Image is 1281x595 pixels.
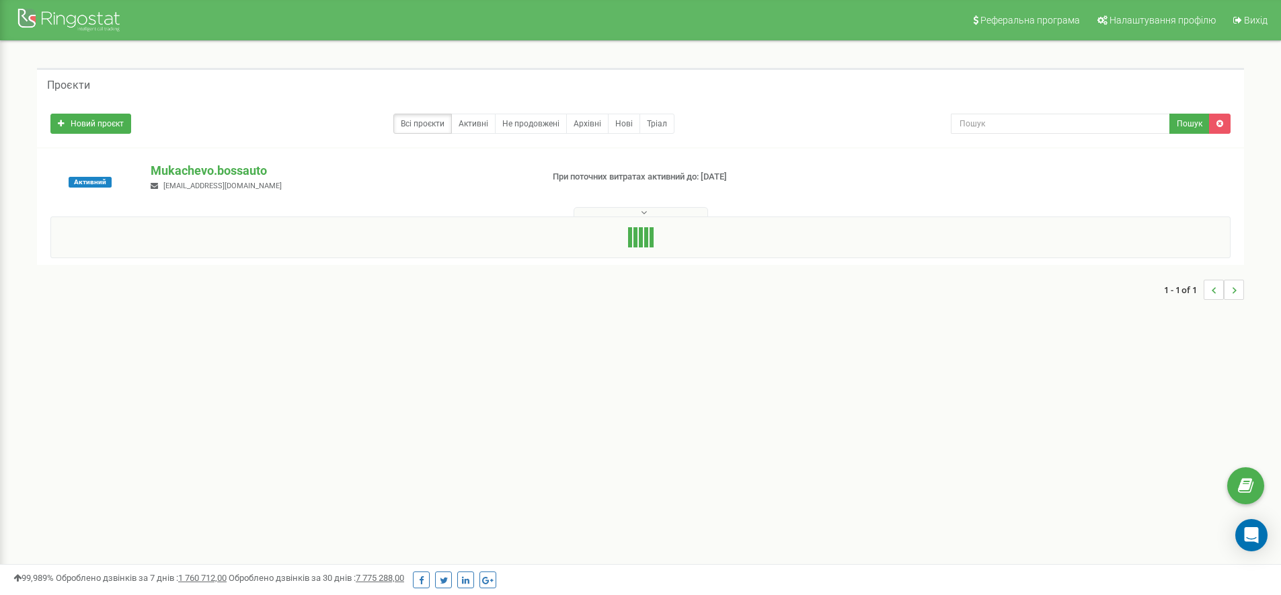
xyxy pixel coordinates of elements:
[163,182,282,190] span: [EMAIL_ADDRESS][DOMAIN_NAME]
[451,114,496,134] a: Активні
[980,15,1080,26] span: Реферальна програма
[178,573,227,583] u: 1 760 712,00
[56,573,227,583] span: Оброблено дзвінків за 7 днів :
[1169,114,1210,134] button: Пошук
[1164,266,1244,313] nav: ...
[1110,15,1216,26] span: Налаштування профілю
[47,79,90,91] h5: Проєкти
[1235,519,1268,551] div: Open Intercom Messenger
[608,114,640,134] a: Нові
[951,114,1170,134] input: Пошук
[393,114,452,134] a: Всі проєкти
[1164,280,1204,300] span: 1 - 1 of 1
[639,114,674,134] a: Тріал
[356,573,404,583] u: 7 775 288,00
[1244,15,1268,26] span: Вихід
[151,162,531,180] p: Mukachevo.bossauto
[229,573,404,583] span: Оброблено дзвінків за 30 днів :
[69,177,112,188] span: Активний
[566,114,609,134] a: Архівні
[50,114,131,134] a: Новий проєкт
[495,114,567,134] a: Не продовжені
[13,573,54,583] span: 99,989%
[553,171,832,184] p: При поточних витратах активний до: [DATE]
